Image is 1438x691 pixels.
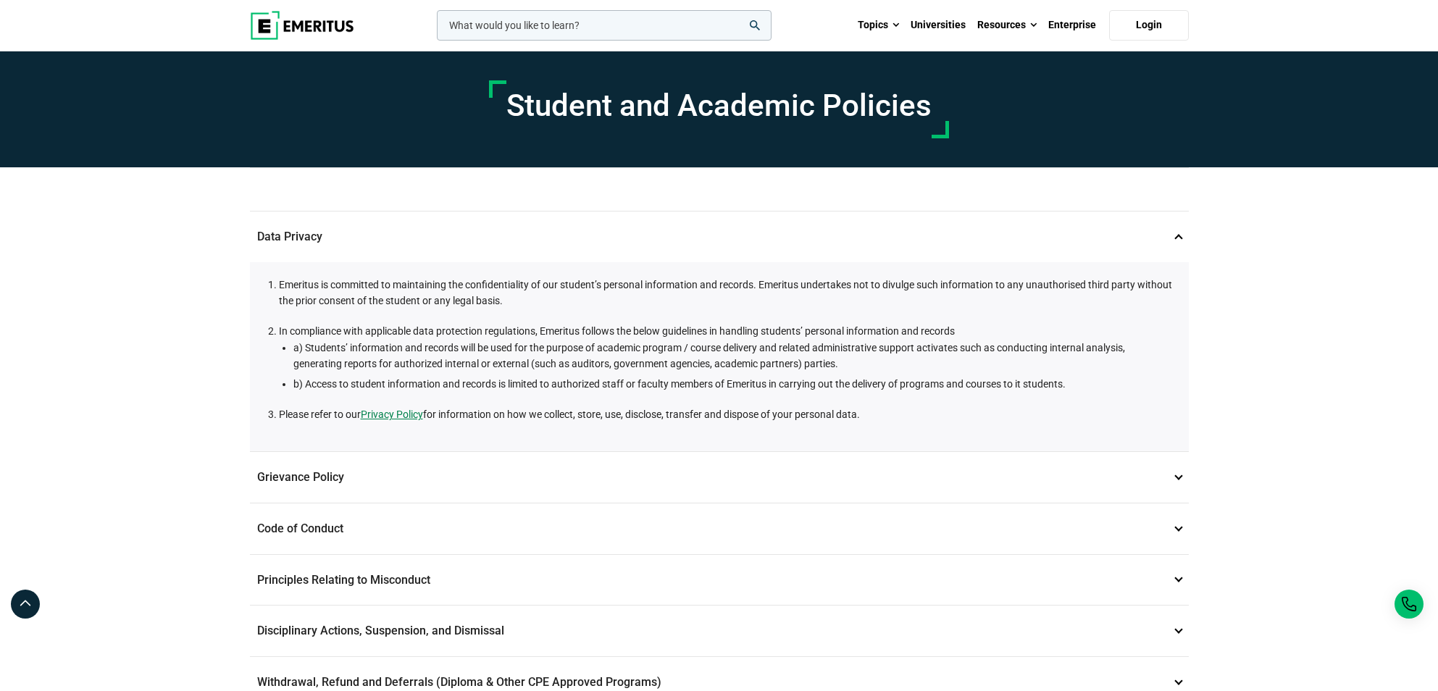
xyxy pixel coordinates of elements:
[250,606,1189,656] p: Disciplinary Actions, Suspension, and Dismissal
[437,10,772,41] input: woocommerce-product-search-field-0
[293,376,1174,392] li: b) Access to student information and records is limited to authorized staff or faculty members of...
[279,323,1174,392] li: In compliance with applicable data protection regulations, Emeritus follows the below guidelines ...
[506,88,932,124] h1: Student and Academic Policies
[250,452,1189,503] p: Grievance Policy
[1109,10,1189,41] a: Login
[279,406,1174,422] li: Please refer to our for information on how we collect, store, use, disclose, transfer and dispose...
[250,555,1189,606] p: Principles Relating to Misconduct
[279,277,1174,309] li: Emeritus is committed to maintaining the confidentiality of our student’s personal information an...
[250,212,1189,262] p: Data Privacy
[361,406,423,422] a: Privacy Policy
[293,340,1174,372] li: a) Students’ information and records will be used for the purpose of academic program / course de...
[250,503,1189,554] p: Code of Conduct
